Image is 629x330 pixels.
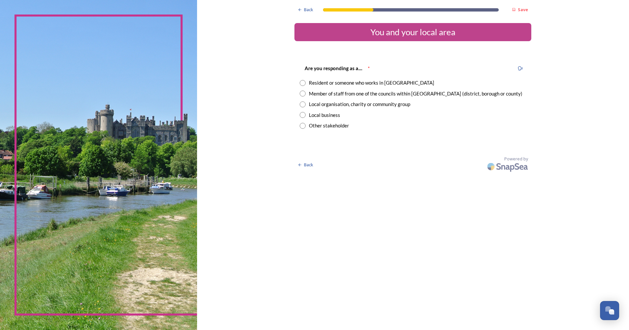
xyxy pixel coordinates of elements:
span: Back [304,162,313,168]
span: Powered by [504,156,528,162]
div: Resident or someone who works in [GEOGRAPHIC_DATA] [309,79,434,87]
strong: Save [518,7,528,13]
div: Other stakeholder [309,122,349,129]
button: Open Chat [600,301,619,320]
strong: Are you responding as a.... [305,65,362,71]
div: Local business [309,111,340,119]
span: Back [304,7,313,13]
img: SnapSea Logo [485,159,531,174]
div: Member of staff from one of the councils within [GEOGRAPHIC_DATA] (district, borough or county) [309,90,522,97]
div: Local organisation, charity or community group [309,100,410,108]
div: You and your local area [297,26,529,39]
